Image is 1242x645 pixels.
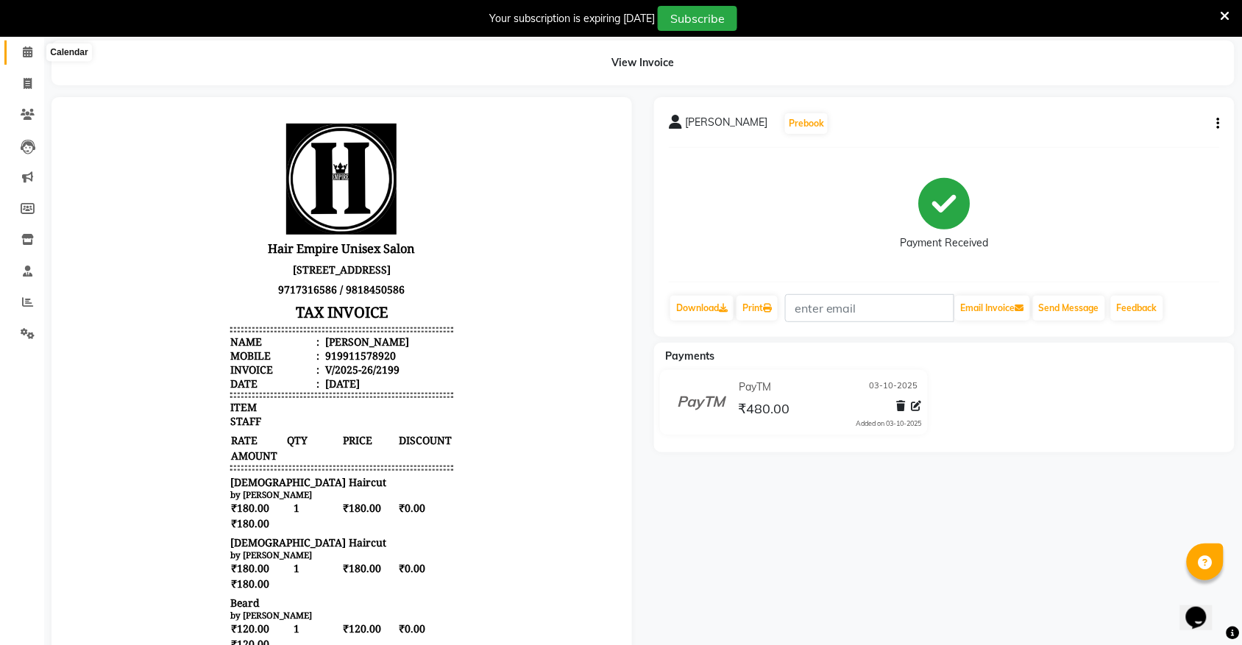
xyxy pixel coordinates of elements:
[220,509,274,524] span: 1
[856,418,922,429] div: Added on 03-10-2025
[164,223,253,237] div: Name
[250,265,253,279] span: :
[220,388,274,404] span: 1
[250,237,253,251] span: :
[52,40,1235,85] div: View Invoice
[164,574,238,588] div: GRAND TOTAL
[256,237,330,251] div: 919911578920
[164,302,195,316] span: STAFF
[256,265,294,279] div: [DATE]
[164,588,185,602] div: Paid
[164,484,194,498] span: Beard
[164,498,246,509] small: by [PERSON_NAME]
[670,296,734,321] a: Download
[333,574,387,588] div: ₹480.00
[164,148,386,168] p: [STREET_ADDRESS]
[333,388,387,404] span: ₹0.00
[333,588,387,602] div: ₹480.00
[164,546,218,560] div: SUBTOTAL
[164,265,253,279] div: Date
[333,546,387,560] div: ₹480.00
[220,449,274,464] span: 1
[164,126,386,148] h3: Hair Empire Unisex Salon
[220,321,274,336] span: QTY
[164,168,386,188] p: 9717316586 / 9818450586
[256,251,333,265] div: V/2025-26/2199
[164,524,219,540] span: ₹120.00
[658,6,737,31] button: Subscribe
[333,321,387,336] span: DISCOUNT
[164,288,191,302] span: ITEM
[785,294,954,322] input: enter email
[250,223,253,237] span: :
[276,509,330,524] span: ₹120.00
[164,237,253,251] div: Mobile
[164,188,386,213] h3: TAX INVOICE
[164,404,219,419] span: ₹180.00
[164,251,253,265] div: Invoice
[333,509,387,524] span: ₹0.00
[1180,586,1227,630] iframe: chat widget
[164,336,219,352] span: AMOUNT
[1033,296,1105,321] button: Send Message
[46,44,91,62] div: Calendar
[785,113,828,134] button: Prebook
[164,424,320,438] span: [DEMOGRAPHIC_DATA] Haircut
[164,614,386,628] p: Please visit again !
[739,379,771,395] span: PayTM
[333,449,387,464] span: ₹0.00
[164,464,219,480] span: ₹180.00
[738,400,789,421] span: ₹480.00
[276,449,330,464] span: ₹180.00
[685,115,767,135] span: [PERSON_NAME]
[164,449,219,464] span: ₹180.00
[870,379,918,395] span: 03-10-2025
[489,11,655,26] div: Your subscription is expiring [DATE]
[220,12,330,123] img: file_1696835068333.jpeg
[665,349,714,363] span: Payments
[164,438,246,449] small: by [PERSON_NAME]
[164,560,185,574] div: NET
[333,560,387,574] div: ₹480.00
[164,363,320,377] span: [DEMOGRAPHIC_DATA] Haircut
[1111,296,1163,321] a: Feedback
[164,377,246,388] small: by [PERSON_NAME]
[276,321,330,336] span: PRICE
[164,321,219,336] span: RATE
[955,296,1030,321] button: Email Invoice
[256,223,343,237] div: [PERSON_NAME]
[276,388,330,404] span: ₹180.00
[250,251,253,265] span: :
[164,388,219,404] span: ₹180.00
[901,236,989,252] div: Payment Received
[737,296,778,321] a: Print
[164,509,219,524] span: ₹120.00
